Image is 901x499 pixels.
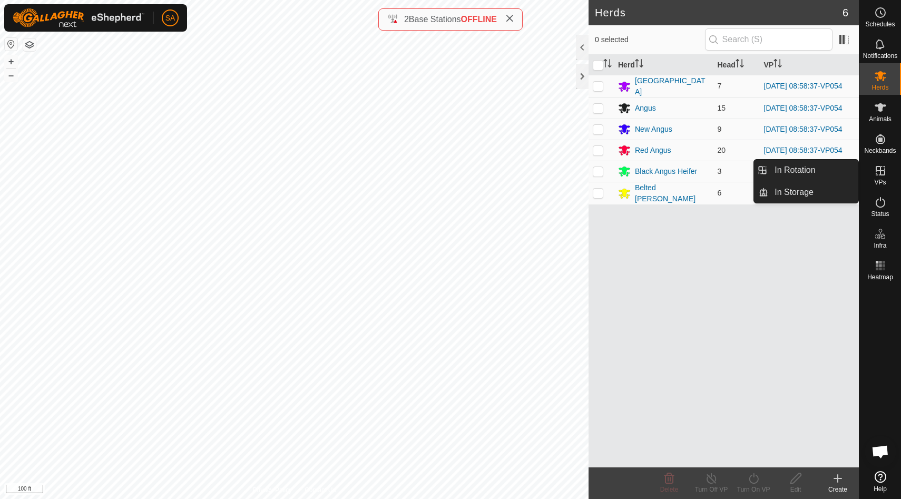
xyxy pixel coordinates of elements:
a: [DATE] 08:58:37-VP054 [764,146,843,154]
a: [DATE] 08:58:37-VP054 [764,82,843,90]
p-sorticon: Activate to sort [603,61,612,69]
span: Infra [874,242,886,249]
button: – [5,69,17,82]
span: 6 [843,5,848,21]
input: Search (S) [705,28,833,51]
a: [DATE] 08:58:37-VP054 [764,125,843,133]
a: [DATE] 08:58:37-VP054 [764,104,843,112]
div: Angus [635,103,656,114]
span: VPs [874,179,886,185]
span: 15 [718,104,726,112]
div: Edit [775,485,817,494]
span: Base Stations [409,15,461,24]
a: In Rotation [768,160,858,181]
span: In Rotation [775,164,815,177]
div: Belted [PERSON_NAME] [635,182,709,204]
div: Open chat [865,436,896,467]
span: 3 [718,167,722,175]
span: Help [874,486,887,492]
span: 0 selected [595,34,705,45]
span: Neckbands [864,148,896,154]
h2: Herds [595,6,843,19]
span: Notifications [863,53,897,59]
a: In Storage [768,182,858,203]
div: Turn On VP [732,485,775,494]
p-sorticon: Activate to sort [635,61,643,69]
div: Red Angus [635,145,671,156]
a: Help [859,467,901,496]
div: [GEOGRAPHIC_DATA] [635,75,709,97]
span: Status [871,211,889,217]
span: 20 [718,146,726,154]
button: Map Layers [23,38,36,51]
p-sorticon: Activate to sort [773,61,782,69]
span: 6 [718,189,722,197]
span: SA [165,13,175,24]
div: Turn Off VP [690,485,732,494]
div: Create [817,485,859,494]
button: Reset Map [5,38,17,51]
li: In Storage [754,182,858,203]
div: Black Angus Heifer [635,166,697,177]
button: + [5,55,17,68]
th: Head [713,55,760,75]
img: Gallagher Logo [13,8,144,27]
div: New Angus [635,124,672,135]
span: Heatmap [867,274,893,280]
span: 2 [404,15,409,24]
a: Privacy Policy [252,485,292,495]
a: Contact Us [305,485,336,495]
span: In Storage [775,186,814,199]
p-sorticon: Activate to sort [736,61,744,69]
span: OFFLINE [461,15,497,24]
span: Schedules [865,21,895,27]
th: VP [760,55,859,75]
li: In Rotation [754,160,858,181]
span: Herds [871,84,888,91]
span: 9 [718,125,722,133]
span: 7 [718,82,722,90]
th: Herd [614,55,713,75]
span: Delete [660,486,679,493]
span: Animals [869,116,892,122]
